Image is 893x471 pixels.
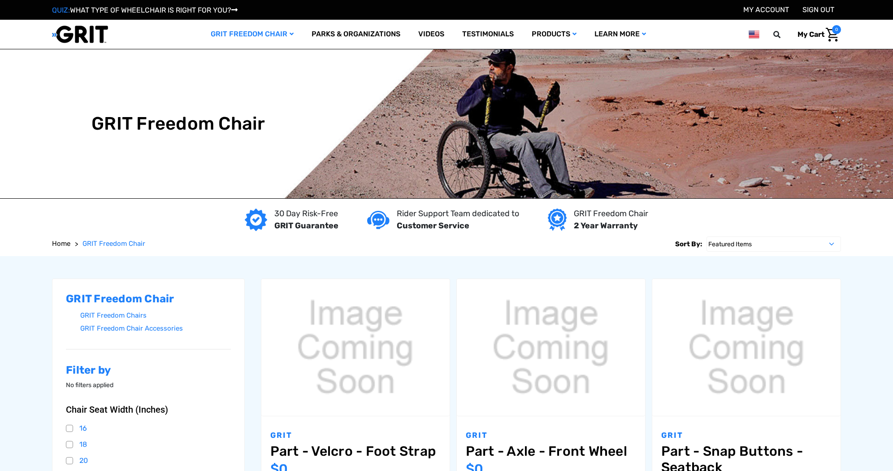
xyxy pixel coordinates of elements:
[466,443,636,459] a: Part - Axle - Front Wheel,$0.00
[245,209,267,231] img: GRIT Guarantee
[397,208,519,220] p: Rider Support Team dedicated to
[66,438,231,451] a: 18
[270,430,441,441] p: GRIT
[661,430,832,441] p: GRIT
[66,404,168,415] span: Chair Seat Width (Inches)
[802,5,834,14] a: Sign out
[585,20,655,49] a: Learn More
[409,20,453,49] a: Videos
[52,6,70,14] span: QUIZ:
[743,5,789,14] a: Account
[367,211,390,229] img: Customer service
[574,208,648,220] p: GRIT Freedom Chair
[66,422,231,435] a: 16
[66,364,231,377] h2: Filter by
[453,20,523,49] a: Testimonials
[52,25,108,44] img: GRIT All-Terrain Wheelchair and Mobility Equipment
[826,28,839,42] img: Cart
[466,430,636,441] p: GRIT
[66,454,231,467] a: 20
[798,30,824,39] span: My Cart
[832,25,841,34] span: 0
[523,20,585,49] a: Products
[82,240,145,248] span: GRIT Freedom Chair
[777,25,791,44] input: Search
[261,279,450,416] a: Part - Velcro - Foot Strap,$0.00
[574,221,638,231] strong: 2 Year Warranty
[548,209,566,231] img: Year warranty
[66,292,231,305] h2: GRIT Freedom Chair
[52,239,70,249] a: Home
[91,113,265,135] h1: GRIT Freedom Chair
[52,240,70,248] span: Home
[80,322,231,335] a: GRIT Freedom Chair Accessories
[80,309,231,322] a: GRIT Freedom Chairs
[274,208,338,220] p: 30 Day Risk-Free
[274,221,338,231] strong: GRIT Guarantee
[457,279,645,416] a: Part - Axle - Front Wheel,$0.00
[66,380,231,390] p: No filters applied
[303,20,409,49] a: Parks & Organizations
[749,29,759,40] img: us.png
[66,404,231,415] button: Chair Seat Width (Inches)
[675,236,702,252] label: Sort By:
[652,279,841,416] a: Part - Snap Buttons - Seatback,$0.00
[791,25,841,44] a: Cart with 0 items
[261,279,450,416] img: Image coming soon
[652,279,841,416] img: Image coming soon
[82,239,145,249] a: GRIT Freedom Chair
[202,20,303,49] a: GRIT Freedom Chair
[270,443,441,459] a: Part - Velcro - Foot Strap,$0.00
[52,6,238,14] a: QUIZ:WHAT TYPE OF WHEELCHAIR IS RIGHT FOR YOU?
[457,279,645,416] img: Image coming soon
[397,221,469,231] strong: Customer Service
